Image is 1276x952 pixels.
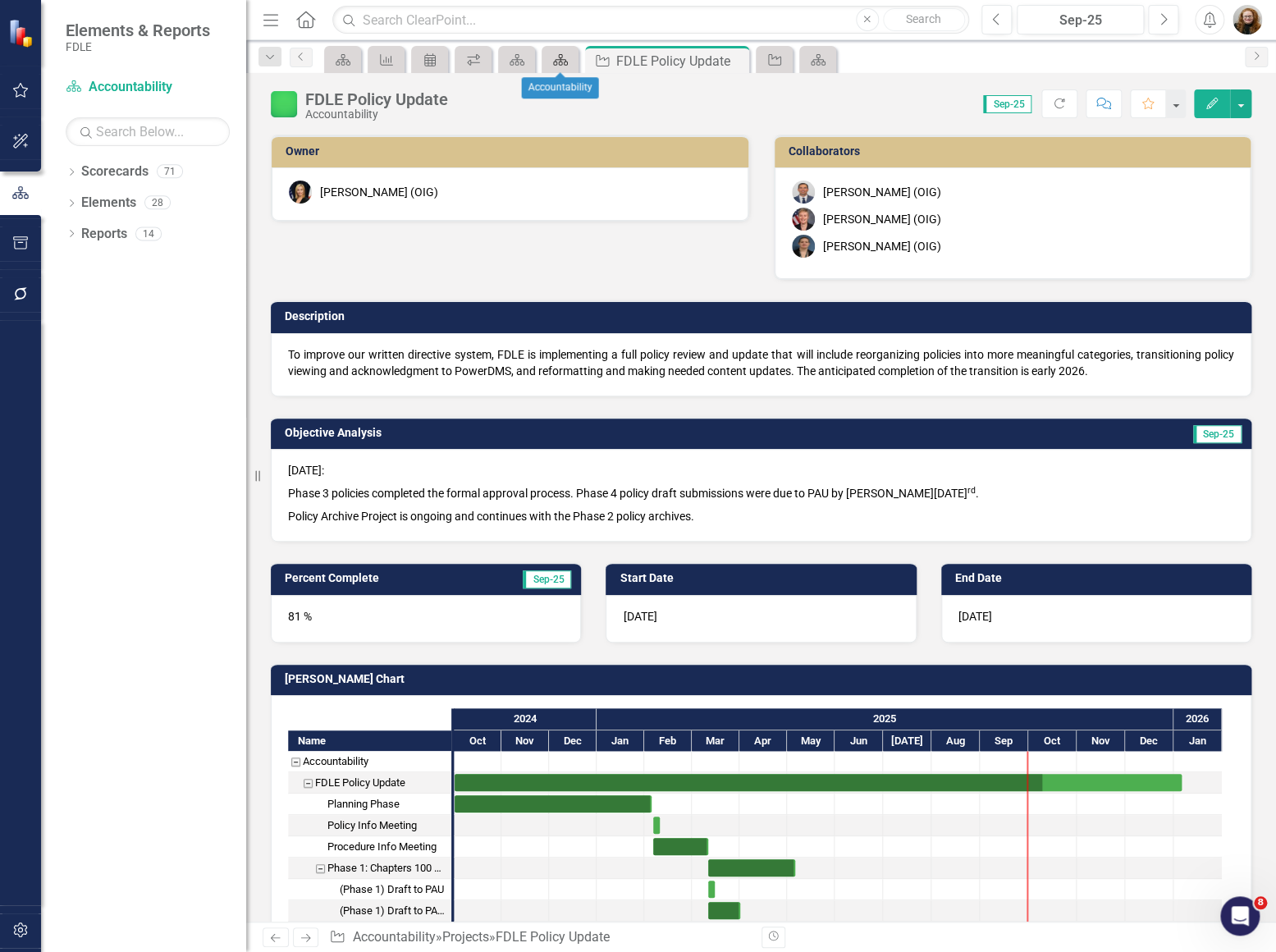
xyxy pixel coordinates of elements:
[66,78,230,97] a: Accountability
[931,730,980,752] div: Aug
[288,505,1234,524] p: Policy Archive Project is ongoing and continues with the Phase 2 policy archives.
[288,772,451,794] div: Task: Start date: 2024-10-01 End date: 2026-01-06
[288,794,451,815] div: Task: Start date: 2024-10-01 End date: 2025-02-05
[620,572,908,584] h3: Start Date
[1028,730,1077,752] div: Oct
[521,78,598,99] div: Accountability
[1173,708,1222,730] div: 2026
[1193,425,1242,443] span: Sep-25
[288,879,451,900] div: (Phase 1) Draft to PAU
[288,836,451,858] div: Procedure Info Meeting
[496,929,610,945] div: FDLE Policy Update
[8,18,37,47] img: ClearPoint Strategy
[340,879,444,900] div: (Phase 1) Draft to PAU
[135,227,162,240] div: 14
[980,730,1028,752] div: Sep
[327,815,417,836] div: Policy Info Meeting
[708,902,740,919] div: Task: Start date: 2025-03-11 End date: 2025-04-01
[597,730,644,752] div: Jan
[623,610,656,623] span: [DATE]
[792,208,815,231] img: Cynthia Pugsley
[327,836,437,858] div: Procedure Info Meeting
[616,51,745,71] div: FDLE Policy Update
[285,427,917,439] h3: Objective Analysis
[454,708,597,730] div: 2024
[340,900,446,922] div: (Phase 1) Draft to PARC
[81,225,127,244] a: Reports
[454,730,501,752] div: Oct
[787,730,835,752] div: May
[983,95,1031,113] span: Sep-25
[644,730,692,752] div: Feb
[823,238,941,254] div: [PERSON_NAME] (OIG)
[1220,896,1260,936] iframe: Intercom live chat
[66,117,230,146] input: Search Below...
[66,21,210,40] span: Elements & Reports
[327,858,446,879] div: Phase 1: Chapters 100 & 500
[653,817,660,834] div: Task: Start date: 2025-02-06 End date: 2025-02-06
[955,572,1243,584] h3: End Date
[288,900,451,922] div: (Phase 1) Draft to PARC
[285,673,1243,685] h3: [PERSON_NAME] Chart
[1017,5,1145,34] button: Sep-25
[285,310,1243,323] h3: Description
[835,730,883,752] div: Jun
[442,929,489,945] a: Projects
[353,929,436,945] a: Accountability
[144,196,171,210] div: 28
[288,858,451,879] div: Task: Start date: 2025-03-11 End date: 2025-05-06
[288,730,451,751] div: Name
[288,482,1234,505] p: Phase 3 policies completed the formal approval process. Phase 4 policy draft submissions were due...
[288,858,451,879] div: Phase 1: Chapters 100 & 500
[81,162,149,181] a: Scorecards
[501,730,549,752] div: Nov
[455,774,1182,791] div: Task: Start date: 2024-10-01 End date: 2026-01-06
[288,815,451,836] div: Policy Info Meeting
[792,181,815,204] img: John Nedeau
[789,145,1243,158] h3: Collaborators
[708,859,795,876] div: Task: Start date: 2025-03-11 End date: 2025-05-06
[289,181,312,204] img: Heather Pence
[708,881,715,898] div: Task: Start date: 2025-03-11 End date: 2025-03-11
[305,90,448,108] div: FDLE Policy Update
[967,485,976,496] sup: rd
[549,730,597,752] div: Dec
[1022,11,1139,30] div: Sep-25
[285,572,473,584] h3: Percent Complete
[523,570,571,588] span: Sep-25
[883,8,965,31] button: Search
[823,211,941,227] div: [PERSON_NAME] (OIG)
[823,184,941,200] div: [PERSON_NAME] (OIG)
[288,879,451,900] div: Task: Start date: 2025-03-11 End date: 2025-03-11
[288,836,451,858] div: Task: Start date: 2025-02-06 End date: 2025-03-11
[1173,730,1222,752] div: Jan
[906,12,941,25] span: Search
[288,794,451,815] div: Planning Phase
[327,794,400,815] div: Planning Phase
[1233,5,1262,34] img: Jennifer Siddoway
[288,462,1234,482] p: [DATE]:
[66,40,210,53] small: FDLE
[303,751,368,772] div: Accountability
[455,795,652,812] div: Task: Start date: 2024-10-01 End date: 2025-02-05
[315,772,405,794] div: FDLE Policy Update
[288,751,451,772] div: Task: Accountability Start date: 2024-10-01 End date: 2024-10-02
[1077,730,1125,752] div: Nov
[653,838,708,855] div: Task: Start date: 2025-02-06 End date: 2025-03-11
[792,235,815,258] img: Jamie Tharp
[883,730,931,752] div: Jul
[1254,896,1267,909] span: 8
[271,91,297,117] img: Proceeding as Planned
[288,815,451,836] div: Task: Start date: 2025-02-06 End date: 2025-02-06
[81,194,136,213] a: Elements
[288,772,451,794] div: FDLE Policy Update
[288,751,451,772] div: Accountability
[597,708,1173,730] div: 2025
[332,6,968,34] input: Search ClearPoint...
[329,928,748,947] div: » »
[271,595,581,643] div: 81 %
[157,165,183,179] div: 71
[305,108,448,121] div: Accountability
[286,145,740,158] h3: Owner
